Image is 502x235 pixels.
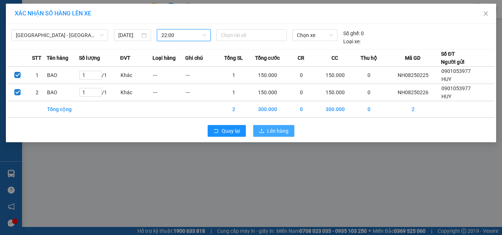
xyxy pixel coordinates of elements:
[385,67,441,84] td: NH08250225
[218,67,250,84] td: 1
[222,127,240,135] span: Quay lại
[250,84,285,101] td: 150.000
[441,93,451,99] span: HUY
[218,101,250,118] td: 2
[85,46,138,64] div: 150.000
[161,30,207,41] span: 22:00
[250,67,285,84] td: 150.000
[208,125,246,137] button: rollbackQuay lại
[86,7,104,15] span: Nhận:
[47,101,79,118] td: Tổng cộng
[405,54,420,62] span: Mã GD
[32,54,42,62] span: STT
[86,6,137,15] div: Quận 5
[79,67,120,84] td: / 1
[361,54,377,62] span: Thu hộ
[298,54,304,62] span: CR
[6,6,18,14] span: Gửi:
[285,67,318,84] td: 0
[331,54,338,62] span: CC
[6,6,81,23] div: [GEOGRAPHIC_DATA]
[153,67,185,84] td: ---
[343,29,364,37] div: 0
[441,50,465,66] div: Số ĐT Người gửi
[353,101,385,118] td: 0
[353,67,385,84] td: 0
[385,101,441,118] td: 2
[441,85,471,91] span: 0901053977
[185,67,218,84] td: ---
[86,24,137,34] div: 0972312159
[441,76,451,82] span: HUY
[476,4,496,24] button: Close
[255,54,280,62] span: Tổng cước
[15,10,91,17] span: XÁC NHẬN SỐ HÀNG LÊN XE
[79,84,120,101] td: / 1
[185,84,218,101] td: ---
[153,54,176,62] span: Loại hàng
[120,54,130,62] span: ĐVT
[214,128,219,134] span: rollback
[85,46,101,63] span: Chưa thu :
[318,67,352,84] td: 150.000
[285,84,318,101] td: 0
[6,23,81,32] div: HUY
[259,128,264,134] span: upload
[353,84,385,101] td: 0
[47,67,79,84] td: BAO
[185,54,203,62] span: Ghi chú
[253,125,294,137] button: uploadLên hàng
[385,84,441,101] td: NH08250226
[441,68,471,74] span: 0901053977
[118,31,140,39] input: 15/08/2025
[318,84,352,101] td: 150.000
[86,15,137,24] div: thắng
[120,84,153,101] td: Khác
[47,54,68,62] span: Tên hàng
[120,67,153,84] td: Khác
[224,54,243,62] span: Tổng SL
[297,30,333,41] span: Chọn xe
[16,30,104,41] span: Ninh Hòa - Sài Gòn (Hàng hóa)
[343,29,360,37] span: Số ghế:
[27,67,47,84] td: 1
[250,101,285,118] td: 300.000
[483,11,489,16] span: close
[267,127,288,135] span: Lên hàng
[218,84,250,101] td: 1
[285,101,318,118] td: 0
[27,84,47,101] td: 2
[6,32,81,42] div: 0901053977
[343,37,361,45] span: Loại xe:
[318,101,352,118] td: 300.000
[79,54,100,62] span: Số lượng
[153,84,185,101] td: ---
[47,84,79,101] td: BAO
